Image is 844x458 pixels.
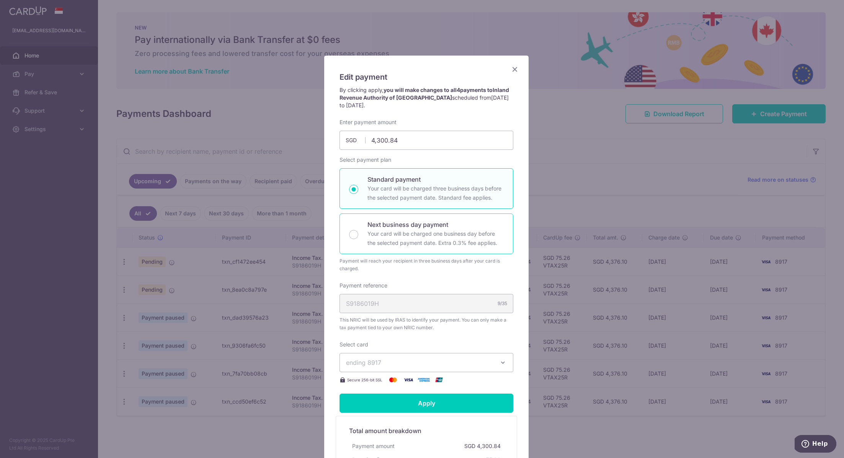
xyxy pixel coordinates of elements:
div: Payment will reach your recipient in three business days after your card is charged. [340,257,513,273]
button: ending 8917 [340,353,513,372]
h5: Edit payment [340,71,513,83]
label: Select card [340,341,368,348]
input: Apply [340,394,513,413]
p: By clicking apply, scheduled from . [340,86,513,109]
p: Next business day payment [367,220,504,229]
label: Payment reference [340,282,387,289]
span: ending 8917 [346,359,381,366]
div: Payment amount [349,439,398,453]
p: Your card will be charged three business days before the selected payment date. Standard fee appl... [367,184,504,202]
div: SGD 4,300.84 [461,439,504,453]
span: Help [18,5,33,12]
label: Select payment plan [340,156,391,164]
p: Standard payment [367,175,504,184]
img: UnionPay [431,375,447,384]
h5: Total amount breakdown [349,426,504,435]
img: Visa [401,375,416,384]
iframe: Opens a widget where you can find more information [795,435,836,454]
input: 0.00 [340,131,513,150]
p: Your card will be charged one business day before the selected payment date. Extra 0.3% fee applies. [367,229,504,248]
button: Close [510,65,519,74]
span: Secure 256-bit SSL [347,377,382,383]
label: Enter payment amount [340,118,397,126]
span: 4 [457,87,460,93]
span: This NRIC will be used by IRAS to identify your payment. You can only make a tax payment tied to ... [340,316,513,332]
strong: you will make changes to all payments to [340,87,509,101]
div: 9/35 [498,300,507,307]
img: Mastercard [385,375,401,384]
img: American Express [416,375,431,384]
span: SGD [346,136,366,144]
